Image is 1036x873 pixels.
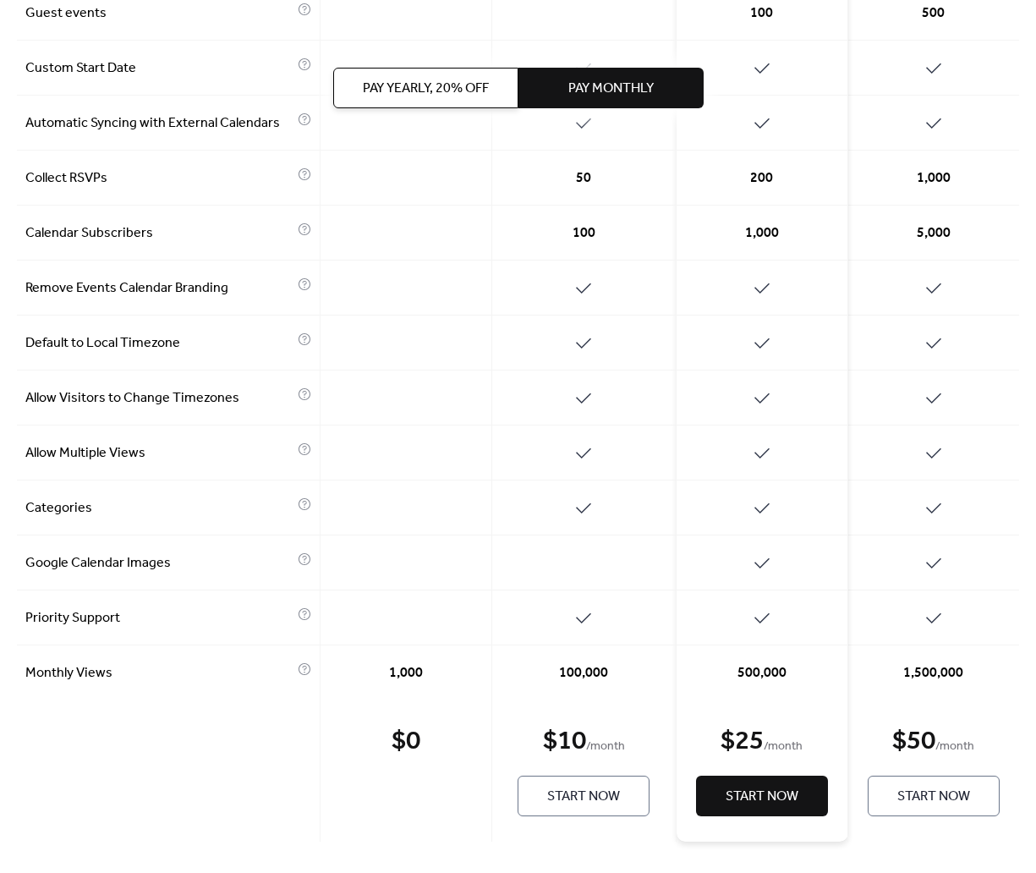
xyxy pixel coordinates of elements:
[518,776,650,816] button: Start Now
[547,787,620,807] span: Start Now
[737,663,787,684] span: 500,000
[892,725,935,759] div: $ 50
[25,223,293,244] span: Calendar Subscribers
[25,443,293,464] span: Allow Multiple Views
[543,725,586,759] div: $ 10
[764,737,803,757] span: / month
[922,3,945,24] span: 500
[576,168,591,189] span: 50
[750,168,773,189] span: 200
[935,737,974,757] span: / month
[745,223,779,244] span: 1,000
[559,663,608,684] span: 100,000
[25,553,293,574] span: Google Calendar Images
[25,663,293,684] span: Monthly Views
[903,663,963,684] span: 1,500,000
[897,787,970,807] span: Start Now
[25,608,293,629] span: Priority Support
[389,663,423,684] span: 1,000
[868,776,1000,816] button: Start Now
[392,725,420,759] div: $ 0
[333,68,518,108] button: Pay Yearly, 20% off
[25,3,293,24] span: Guest events
[696,776,828,816] button: Start Now
[25,278,293,299] span: Remove Events Calendar Branding
[25,58,293,79] span: Custom Start Date
[917,168,951,189] span: 1,000
[721,725,764,759] div: $ 25
[568,79,654,99] span: Pay Monthly
[25,388,293,409] span: Allow Visitors to Change Timezones
[750,3,773,24] span: 100
[363,79,489,99] span: Pay Yearly, 20% off
[25,333,293,354] span: Default to Local Timezone
[25,113,293,134] span: Automatic Syncing with External Calendars
[518,68,704,108] button: Pay Monthly
[25,168,293,189] span: Collect RSVPs
[25,498,293,519] span: Categories
[726,787,798,807] span: Start Now
[573,223,595,244] span: 100
[586,737,625,757] span: / month
[917,223,951,244] span: 5,000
